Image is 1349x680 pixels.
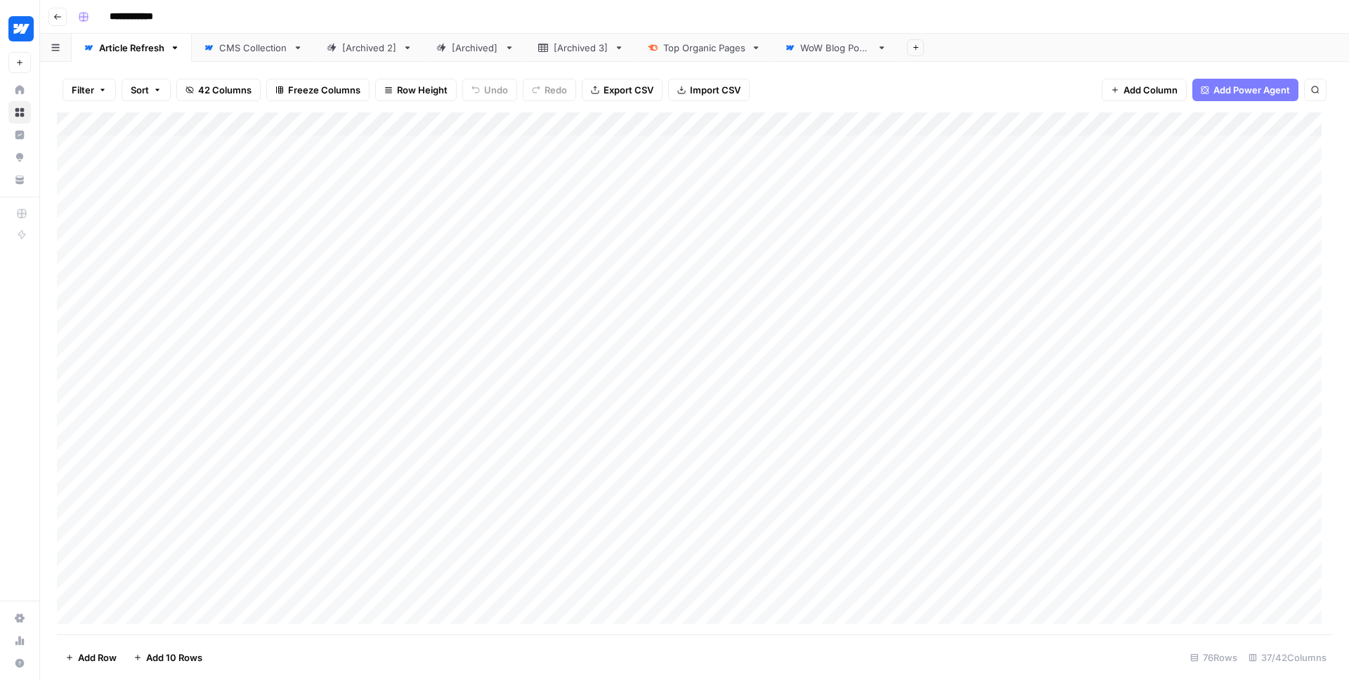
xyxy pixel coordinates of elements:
[72,83,94,97] span: Filter
[773,34,899,62] a: WoW Blog Posts
[484,83,508,97] span: Undo
[1243,646,1332,669] div: 37/42 Columns
[8,11,31,46] button: Workspace: Webflow
[219,41,287,55] div: CMS Collection
[8,124,31,146] a: Insights
[125,646,211,669] button: Add 10 Rows
[57,646,125,669] button: Add Row
[397,83,448,97] span: Row Height
[800,41,871,55] div: WoW Blog Posts
[266,79,370,101] button: Freeze Columns
[526,34,636,62] a: [Archived 3]
[8,169,31,191] a: Your Data
[554,41,608,55] div: [Archived 3]
[1123,83,1178,97] span: Add Column
[668,79,750,101] button: Import CSV
[122,79,171,101] button: Sort
[8,146,31,169] a: Opportunities
[315,34,424,62] a: [Archived 2]
[8,607,31,629] a: Settings
[8,79,31,101] a: Home
[1192,79,1298,101] button: Add Power Agent
[8,101,31,124] a: Browse
[452,41,499,55] div: [Archived]
[375,79,457,101] button: Row Height
[523,79,576,101] button: Redo
[1102,79,1187,101] button: Add Column
[192,34,315,62] a: CMS Collection
[462,79,517,101] button: Undo
[78,650,117,665] span: Add Row
[424,34,526,62] a: [Archived]
[636,34,773,62] a: Top Organic Pages
[604,83,653,97] span: Export CSV
[690,83,741,97] span: Import CSV
[288,83,360,97] span: Freeze Columns
[63,79,116,101] button: Filter
[99,41,164,55] div: Article Refresh
[198,83,252,97] span: 42 Columns
[545,83,567,97] span: Redo
[131,83,149,97] span: Sort
[146,650,202,665] span: Add 10 Rows
[582,79,663,101] button: Export CSV
[72,34,192,62] a: Article Refresh
[1185,646,1243,669] div: 76 Rows
[8,16,34,41] img: Webflow Logo
[342,41,397,55] div: [Archived 2]
[1213,83,1290,97] span: Add Power Agent
[663,41,745,55] div: Top Organic Pages
[176,79,261,101] button: 42 Columns
[8,629,31,652] a: Usage
[8,652,31,674] button: Help + Support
